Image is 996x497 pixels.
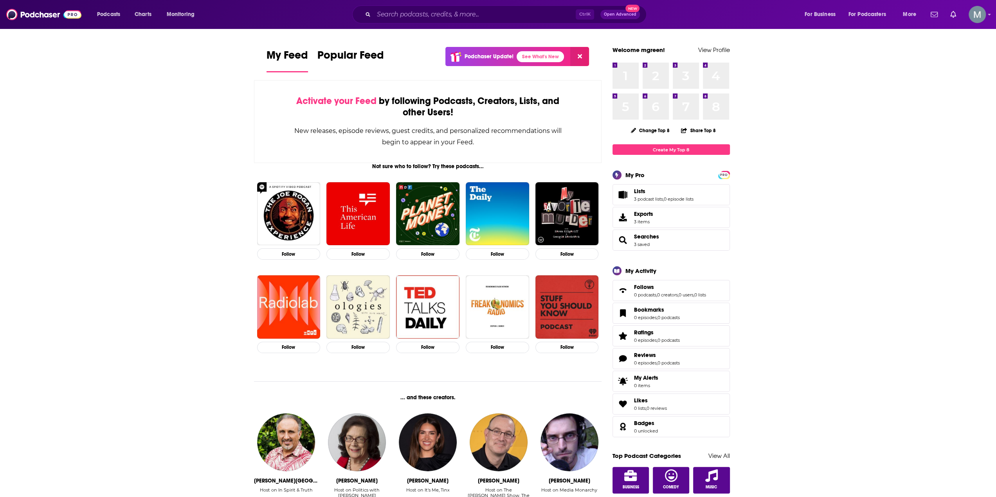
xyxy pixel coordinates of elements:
[396,182,459,246] a: Planet Money
[805,9,836,20] span: For Business
[257,275,321,339] a: Radiolab
[634,210,653,217] span: Exports
[615,235,631,246] a: Searches
[947,8,959,21] a: Show notifications dropdown
[612,184,730,205] span: Lists
[257,182,321,246] a: The Joe Rogan Experience
[634,397,667,404] a: Likes
[326,248,390,260] button: Follow
[541,487,597,493] div: Host on Media Monarchy
[326,182,390,246] img: This American Life
[625,5,639,12] span: New
[706,485,717,490] span: Music
[969,6,986,23] img: User Profile
[517,51,564,62] a: See What's New
[634,242,650,247] a: 3 saved
[600,10,640,19] button: Open AdvancedNew
[167,9,195,20] span: Monitoring
[257,248,321,260] button: Follow
[406,487,449,493] div: Host on It's Me, Tinx
[928,8,941,21] a: Show notifications dropdown
[678,292,679,298] span: ,
[254,477,319,484] div: J.D. Farag
[540,413,598,471] img: James Evan Pilato
[646,405,647,411] span: ,
[708,452,730,459] a: View All
[328,413,386,471] img: Michelle Grattan
[799,8,845,21] button: open menu
[326,342,390,353] button: Follow
[653,467,690,493] a: Comedy
[257,413,315,471] a: J.D. Farag
[615,421,631,432] a: Badges
[6,7,81,22] a: Podchaser - Follow, Share and Rate Podcasts
[634,315,657,320] a: 0 episodes
[622,485,639,490] span: Business
[535,342,599,353] button: Follow
[634,283,654,291] span: Follows
[478,477,519,484] div: Kevin Sheehan
[92,8,130,21] button: open menu
[843,8,897,21] button: open menu
[625,267,656,275] div: My Activity
[663,485,679,490] span: Comedy
[612,280,730,301] span: Follows
[612,144,730,155] a: Create My Top 8
[267,48,308,66] span: My Feed
[634,188,645,195] span: Lists
[634,283,706,291] a: Follows
[657,315,657,320] span: ,
[97,9,120,20] span: Podcasts
[535,182,599,246] img: My Favorite Murder with Karen Kilgariff and Georgia Hardstark
[634,360,657,366] a: 0 episodes
[848,9,886,20] span: For Podcasters
[615,376,631,387] span: My Alerts
[466,275,529,339] img: Freakonomics Radio
[634,329,680,336] a: Ratings
[634,405,646,411] a: 0 lists
[396,342,459,353] button: Follow
[634,306,664,313] span: Bookmarks
[657,337,657,343] span: ,
[336,477,378,484] div: Michelle Grattan
[470,413,528,471] img: Kevin Sheehan
[615,308,631,319] a: Bookmarks
[612,230,730,251] span: Searches
[257,342,321,353] button: Follow
[634,352,680,359] a: Reviews
[615,330,631,341] a: Ratings
[399,413,457,471] a: Christina Najjar
[326,275,390,339] a: Ologies with Alie Ward
[679,292,693,298] a: 0 users
[634,397,648,404] span: Likes
[135,9,151,20] span: Charts
[612,325,730,346] span: Ratings
[969,6,986,23] button: Show profile menu
[374,8,576,21] input: Search podcasts, credits, & more...
[694,292,706,298] a: 0 lists
[657,292,678,298] a: 0 creators
[294,95,562,118] div: by following Podcasts, Creators, Lists, and other Users!
[681,123,716,138] button: Share Top 8
[634,219,653,224] span: 3 items
[576,9,594,20] span: Ctrl K
[634,352,656,359] span: Reviews
[626,126,675,135] button: Change Top 8
[664,196,693,202] a: 0 episode lists
[317,48,384,72] a: Popular Feed
[466,182,529,246] img: The Daily
[657,337,680,343] a: 0 podcasts
[634,428,658,434] a: 0 unlocked
[612,207,730,228] a: Exports
[254,394,602,401] div: ... and these creators.
[317,48,384,66] span: Popular Feed
[267,48,308,72] a: My Feed
[535,275,599,339] a: Stuff You Should Know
